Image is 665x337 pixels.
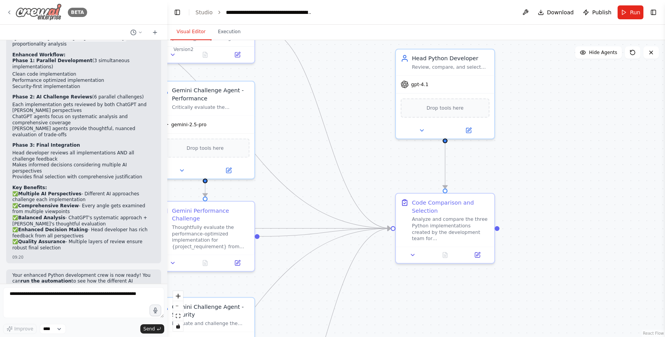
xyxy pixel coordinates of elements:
[14,326,33,332] span: Improve
[224,258,251,268] button: Open in side panel
[18,191,81,196] strong: Multiple AI Perspectives
[395,49,495,139] div: Head Python DeveloperReview, compare, and select the best Python code implementation from multipl...
[12,174,155,180] li: Provides final selection with comprehensive justification
[12,71,155,78] li: Clean code implementation
[195,9,213,15] a: Studio
[648,7,659,18] button: Show right sidebar
[155,81,255,179] div: Gemini Challenge Agent - PerformanceCritically evaluate the performance-optimized implementation ...
[395,193,495,264] div: Code Comparison and SelectionAnalyze and compare the three Python implementations created by the ...
[12,84,155,90] li: Security-first implementation
[630,8,640,16] span: Run
[446,125,491,135] button: Open in side panel
[412,64,489,71] div: Review, compare, and select the best Python code implementation from multiple solutions for {proj...
[187,144,224,152] span: Drop tools here
[170,24,212,40] button: Visual Editor
[12,142,80,148] strong: Phase 3: Final Integration
[143,326,155,332] span: Send
[3,324,37,334] button: Improve
[206,166,251,175] button: Open in side panel
[12,94,155,100] p: (6 parallel challenges)
[173,46,194,52] div: Version 2
[427,104,464,112] span: Drop tools here
[140,324,164,334] button: Send
[172,224,249,250] div: Thoughtfully evaluate the performance-optimized implementation for {project_requirement} from [PE...
[411,81,428,88] span: gpt-4.1
[618,5,643,19] button: Run
[12,102,155,114] li: Each implementation gets reviewed by both ChatGPT and [PERSON_NAME] perspectives
[12,58,155,70] p: (3 simultaneous implementations)
[12,191,155,251] p: ✅ - Different AI approaches challenge each implementation ✅ - Every angle gets examined from mult...
[172,303,249,318] div: Gemini Challenge Agent - Security
[580,5,614,19] button: Publish
[188,258,222,268] button: No output available
[12,254,155,260] div: 09:20
[68,8,87,17] div: BETA
[535,5,577,19] button: Download
[172,320,249,327] div: Evaluate and challenge the security-first implementation for {project_requirement} from a [PERSON...
[172,86,249,102] div: Gemini Challenge Agent - Performance
[155,201,255,272] div: Gemini Performance ChallengeThoughtfully evaluate the performance-optimized implementation for {p...
[172,207,249,222] div: Gemini Performance Challenge
[224,50,251,59] button: Open in side panel
[173,321,183,331] button: toggle interactivity
[592,8,611,16] span: Publish
[18,239,66,244] strong: Quality Assurance
[12,35,155,47] li: - Risk-proportionality analysis
[643,331,664,335] a: React Flow attribution
[12,58,92,63] strong: Phase 1: Parallel Development
[589,49,617,56] span: Hide Agents
[12,273,155,309] p: Your enhanced Python development crew is now ready! You can to see how the different AI perspecti...
[173,291,183,331] div: React Flow controls
[76,224,391,232] g: Edge from 76821e0d-9274-4247-b05d-5e03f1d26579 to 8e89eae1-f313-41c9-983a-a3eb15eac5da
[18,215,65,220] strong: Balanced Analysis
[188,50,222,59] button: No output available
[172,7,183,18] button: Hide left sidebar
[201,183,209,196] g: Edge from 1c64a0de-54fa-4793-9b74-1ede6b2c1fab to 051d5e1f-2c38-4a17-bf08-65157a6672be
[21,278,72,284] strong: run the automation
[12,126,155,138] li: [PERSON_NAME] agents provide thoughtful, nuanced evaluation of trade-offs
[412,216,489,242] div: Analyze and compare the three Python implementations created by the development team for {project...
[412,54,489,63] div: Head Python Developer
[547,8,574,16] span: Download
[18,227,88,232] strong: Enhanced Decision Making
[172,16,249,41] div: Critically evaluate the clean code implementation for {project_requirement} from [PERSON_NAME]'s ...
[173,291,183,301] button: zoom in
[172,104,249,110] div: Critically evaluate the performance-optimized implementation for {project_requirement} from a [PE...
[12,78,155,84] li: Performance optimized implementation
[428,250,462,260] button: No output available
[173,311,183,321] button: fit view
[412,198,489,214] div: Code Comparison and Selection
[441,143,449,188] g: Edge from 71c785b6-d86d-4e30-8fca-6abb0e33da9c to 8e89eae1-f313-41c9-983a-a3eb15eac5da
[15,3,62,21] img: Logo
[12,185,47,190] strong: Key Benefits:
[173,301,183,311] button: zoom out
[12,114,155,126] li: ChatGPT agents focus on systematic analysis and comprehensive coverage
[12,150,155,162] li: Head developer reviews all implementations AND all challenge feedback
[575,46,622,59] button: Hide Agents
[464,250,491,260] button: Open in side panel
[195,8,313,16] nav: breadcrumb
[212,24,247,40] button: Execution
[259,24,391,232] g: Edge from 414443c7-a1cc-49d8-9625-8e7c7b37f43e to 8e89eae1-f313-41c9-983a-a3eb15eac5da
[12,52,66,58] strong: Enhanced Workflow:
[127,28,146,37] button: Switch to previous chat
[150,305,161,316] button: Click to speak your automation idea
[18,203,79,208] strong: Comprehensive Review
[12,162,155,174] li: Makes informed decisions considering multiple AI perspectives
[149,28,161,37] button: Start a new chat
[171,121,207,128] span: gemini-2.5-pro
[12,94,92,100] strong: Phase 2: AI Challenge Reviews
